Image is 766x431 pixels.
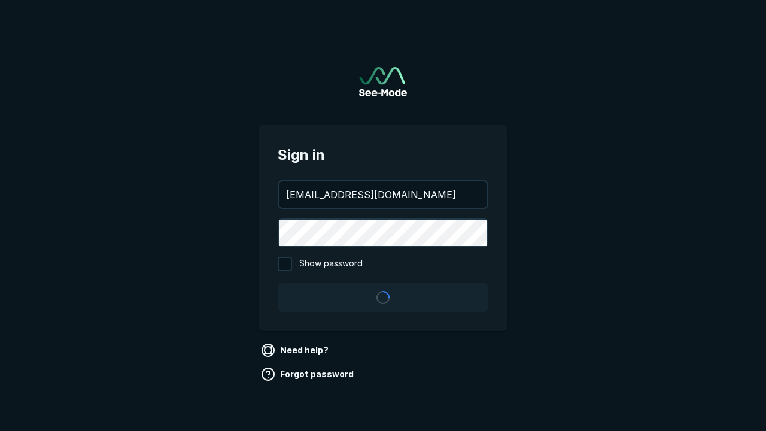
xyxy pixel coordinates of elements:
a: Go to sign in [359,67,407,96]
a: Forgot password [259,365,358,384]
span: Show password [299,257,363,271]
img: See-Mode Logo [359,67,407,96]
a: Need help? [259,341,333,360]
span: Sign in [278,144,488,166]
input: your@email.com [279,181,487,208]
